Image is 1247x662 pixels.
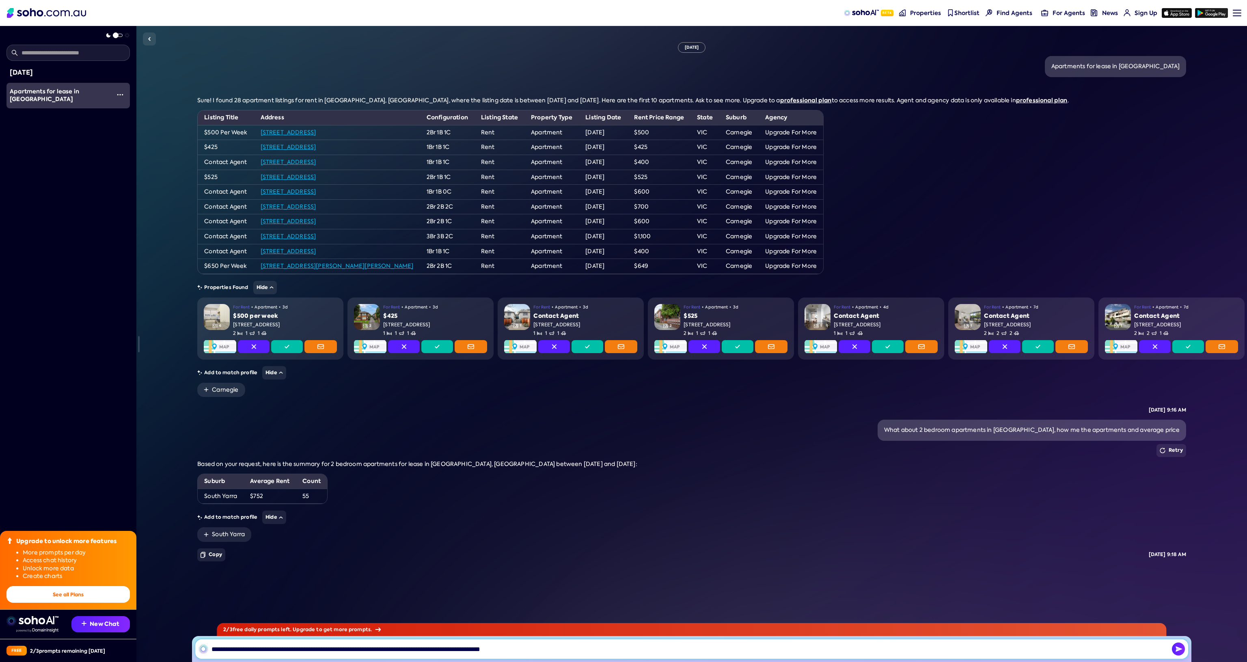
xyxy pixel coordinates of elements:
span: Apartment [255,304,277,311]
span: • [552,304,553,311]
div: [STREET_ADDRESS] [834,321,938,328]
td: Upgrade For More [759,170,823,185]
td: 1Br 1B 0C [420,185,475,200]
span: 2 [684,330,693,337]
td: Rent [475,214,524,229]
td: Upgrade For More [759,259,823,274]
span: 3d [283,304,288,311]
span: Apartment [855,304,878,311]
div: Add to match profile [197,511,1186,524]
td: [DATE] [579,259,628,274]
a: Carnegie [197,383,245,397]
span: • [279,304,280,311]
img: Property [354,304,380,330]
th: Property Type [524,110,579,125]
span: • [702,304,703,311]
img: Soho Logo [7,8,86,18]
img: Property [654,304,680,330]
img: Carspots [411,331,416,336]
div: [DATE] 9:18 AM [1149,551,1186,558]
td: VIC [690,259,719,274]
td: 1Br 1B 1C [420,155,475,170]
td: Contact Agent [198,229,254,244]
td: $700 [628,199,690,214]
span: • [880,304,881,311]
td: South Yarra [198,489,244,504]
img: Bathrooms [1001,331,1006,336]
img: Gallery Icon [663,323,668,328]
a: PropertyGallery Icon2For Rent•Apartment•3d$525[STREET_ADDRESS]2Bedrooms1Bathrooms1CarspotsMap [648,298,794,360]
img: news-nav icon [1091,9,1098,16]
div: Contact Agent [1134,312,1238,320]
td: $425 [198,140,254,155]
td: VIC [690,244,719,259]
span: Apartments for lease in [GEOGRAPHIC_DATA] [10,87,79,104]
img: Carspots [561,331,566,336]
td: $500 Per Week [198,125,254,140]
td: Upgrade For More [759,229,823,244]
span: Apartment [405,304,427,311]
div: Properties Found [197,281,1186,294]
span: 1 [520,323,521,328]
img: Property [805,304,831,330]
th: Configuration [420,110,475,125]
span: • [251,304,253,311]
span: 1 [545,330,554,337]
td: [DATE] [579,199,628,214]
button: New Chat [71,616,130,632]
img: Data provided by Domain Insight [16,628,58,632]
span: Apartment [555,304,578,311]
img: Map [654,340,687,353]
th: Listing Title [198,110,254,125]
img: Bedrooms [688,331,693,336]
img: Bathrooms [549,331,554,336]
span: • [852,304,854,311]
span: For Rent [984,304,1001,311]
td: Rent [475,140,524,155]
td: Apartment [524,259,579,274]
li: More prompts per day [23,549,130,557]
img: Bathrooms [399,331,404,336]
span: Apartment [1156,304,1178,311]
td: Apartment [524,125,579,140]
img: Copy icon [201,552,205,558]
span: 3d [733,304,738,311]
span: 1 [1121,323,1122,328]
button: Copy [197,548,225,561]
td: [DATE] [579,214,628,229]
td: Apartment [524,155,579,170]
img: Bathrooms [250,331,255,336]
a: [STREET_ADDRESS] [261,233,316,240]
a: [STREET_ADDRESS] [261,173,316,181]
span: For Rent [233,304,250,311]
span: 2 [1134,330,1143,337]
td: Upgrade For More [759,214,823,229]
th: Address [254,110,420,125]
td: $1,100 [628,229,690,244]
img: Map [504,340,537,353]
span: • [1002,304,1004,311]
img: Property [1105,304,1131,330]
div: Add to match profile [197,366,1186,380]
a: [STREET_ADDRESS] [261,188,316,195]
span: • [401,304,403,311]
span: For Rent [533,304,550,311]
span: 1 [395,330,403,337]
td: 55 [296,489,327,504]
td: $650 Per Week [198,259,254,274]
span: 1 [708,330,717,337]
div: [DATE] [10,67,127,78]
td: [DATE] [579,244,628,259]
td: Carnegie [719,155,759,170]
img: Gallery Icon [814,323,819,328]
td: [DATE] [579,229,628,244]
img: Bedrooms [1139,331,1143,336]
img: Property [204,304,230,330]
span: 2 [233,330,242,337]
td: Upgrade For More [759,125,823,140]
td: Rent [475,125,524,140]
td: $400 [628,244,690,259]
td: VIC [690,155,719,170]
span: • [579,304,581,311]
a: PropertyGallery Icon1For Rent•Apartment•4dContact Agent[STREET_ADDRESS]1Bedrooms1BathroomsCarspot... [798,298,944,360]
